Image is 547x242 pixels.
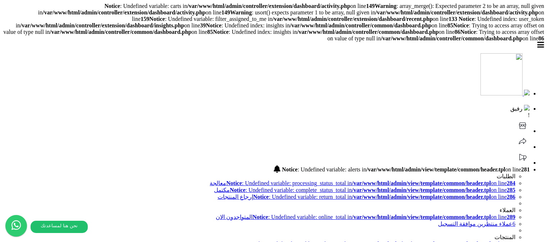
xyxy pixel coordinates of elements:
img: logo-2.png [480,53,523,99]
b: /var/www/html/admin/controller/common/dashboard.php [297,29,439,35]
b: Notice [459,16,474,22]
span: : Undefined variable: processing_status_total in on line [226,180,515,186]
b: Notice [460,29,476,35]
span: : Undefined variable: return_total in on line [253,194,515,200]
a: : Undefined variable: alerts in on line [274,166,530,172]
b: Notice [453,22,469,28]
span: : Undefined variable: online_total in on line [252,214,515,220]
a: Notice: Undefined variable: online_total in/var/www/html/admin/view/template/common/header.tplon ... [216,214,515,220]
b: Notice [226,180,242,186]
b: /var/www/html/admin/controller/extension/dashboard/insights.php [20,22,184,28]
b: 285 [507,187,515,193]
b: /var/www/html/admin/controller/extension/dashboard/activity.php [375,9,538,15]
b: 289 [507,214,515,220]
b: /var/www/html/admin/controller/common/dashboard.php [50,29,191,35]
a: Notice: Undefined variable: complete_status_total in/var/www/html/admin/view/template/common/head... [214,187,515,193]
b: Notice [104,3,120,9]
b: Notice [230,187,246,193]
b: /var/www/html/admin/view/template/common/header.tpl [352,194,491,200]
b: 86 [455,29,460,35]
b: /var/www/html/admin/view/template/common/header.tpl [352,187,491,193]
b: 159 [141,16,149,22]
b: Notice [252,214,268,220]
b: Notice [149,16,165,22]
b: /var/www/html/admin/controller/extension/dashboard/recent.php [272,16,433,22]
span: رفيق [510,106,523,112]
b: Notice [206,22,222,28]
img: ai-face.png [524,105,530,111]
a: تحديثات المنصة [515,160,530,166]
b: 86 [538,35,544,41]
b: 85 [447,22,453,28]
b: /var/www/html/admin/controller/common/dashboard.php [381,35,523,41]
li: المنتجات [3,234,515,241]
b: Notice [253,194,269,200]
b: 149 [366,3,375,9]
b: 39 [200,22,206,28]
b: /var/www/html/admin/controller/extension/dashboard/activity.php [187,3,351,9]
b: Warning [375,3,396,9]
li: الطلبات [3,173,515,180]
div: ! [3,112,530,118]
span: 6 [512,221,515,227]
b: /var/www/html/admin/controller/extension/dashboard/activity.php [42,9,206,15]
b: /var/www/html/admin/view/template/common/header.tpl [352,180,491,186]
b: Notice [282,166,298,172]
b: 85 [207,29,213,35]
b: 281 [521,166,530,172]
b: Warning [230,9,252,15]
b: 133 [448,16,457,22]
a: Notice: Undefined variable: return_total in/var/www/html/admin/view/template/common/header.tplon ... [218,194,515,200]
b: Notice [213,29,229,35]
a: Notice: Undefined variable: processing_status_total in/var/www/html/admin/view/template/common/he... [3,180,515,187]
b: 284 [507,180,515,186]
li: العملاء [3,207,515,214]
b: /var/www/html/admin/view/template/common/header.tpl [366,166,506,172]
img: logo-mobile.png [524,90,530,95]
b: /var/www/html/admin/controller/common/dashboard.php [290,22,432,28]
a: 6عملاء منتظرين موافقة التسجيل [438,221,515,227]
b: /var/www/html/admin/view/template/common/header.tpl [352,214,491,220]
b: 286 [507,194,515,200]
b: 149 [222,9,230,15]
span: : Undefined variable: complete_status_total in on line [230,187,515,193]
